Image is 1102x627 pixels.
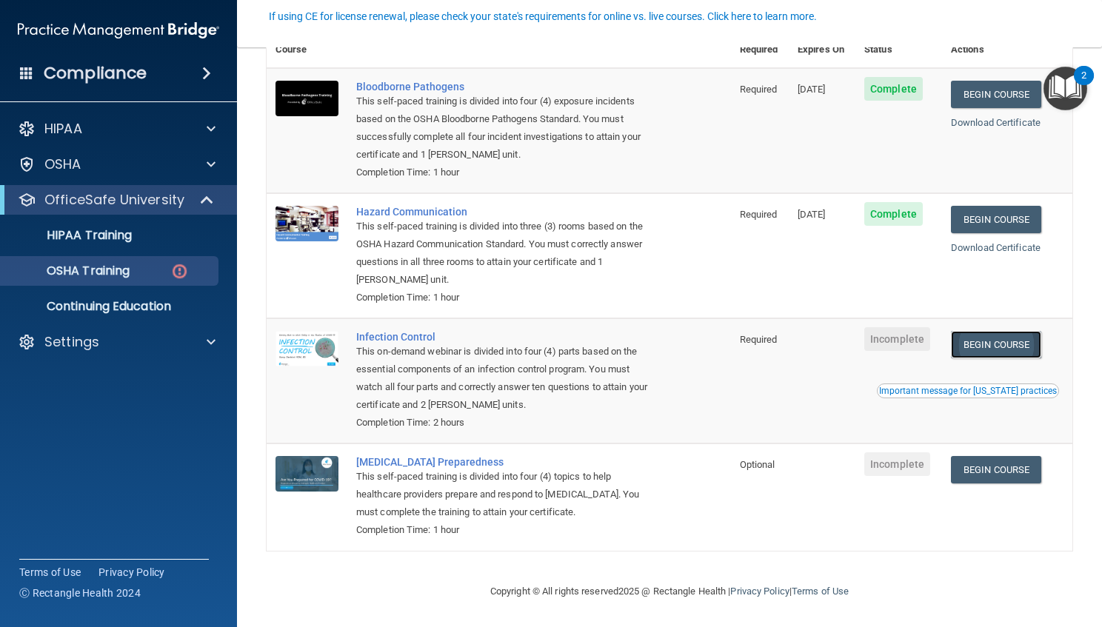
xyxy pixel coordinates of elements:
span: Incomplete [864,327,930,351]
div: If using CE for license renewal, please check your state's requirements for online vs. live cours... [269,11,817,21]
th: Required [731,32,789,68]
span: [DATE] [798,84,826,95]
th: Actions [942,32,1072,68]
button: Open Resource Center, 2 new notifications [1043,67,1087,110]
p: OSHA Training [10,264,130,278]
h4: Compliance [44,63,147,84]
button: Read this if you are a dental practitioner in the state of CA [877,383,1059,398]
div: This self-paced training is divided into four (4) topics to help healthcare providers prepare and... [356,468,657,521]
span: Ⓒ Rectangle Health 2024 [19,586,141,600]
div: Completion Time: 1 hour [356,289,657,306]
a: HIPAA [18,120,216,138]
a: Hazard Communication [356,206,657,218]
div: Completion Time: 2 hours [356,414,657,432]
a: Download Certificate [951,242,1041,253]
button: If using CE for license renewal, please check your state's requirements for online vs. live cours... [267,9,819,24]
span: Required [740,334,778,345]
a: Download Certificate [951,117,1041,128]
a: OfficeSafe University [18,191,215,209]
div: Copyright © All rights reserved 2025 @ Rectangle Health | | [399,568,940,615]
img: danger-circle.6113f641.png [170,262,189,281]
a: Begin Course [951,81,1041,108]
th: Expires On [789,32,855,68]
span: Optional [740,459,775,470]
span: Required [740,84,778,95]
p: HIPAA Training [10,228,132,243]
a: [MEDICAL_DATA] Preparedness [356,456,657,468]
p: OfficeSafe University [44,191,184,209]
div: Important message for [US_STATE] practices [879,386,1057,395]
th: Status [855,32,942,68]
span: Complete [864,77,923,101]
div: 2 [1081,76,1086,95]
p: HIPAA [44,120,82,138]
p: Settings [44,333,99,351]
div: This self-paced training is divided into three (3) rooms based on the OSHA Hazard Communication S... [356,218,657,289]
span: Required [740,209,778,220]
a: Privacy Policy [730,586,789,597]
iframe: Drift Widget Chat Controller [1028,525,1084,581]
div: Completion Time: 1 hour [356,164,657,181]
a: Begin Course [951,206,1041,233]
span: [DATE] [798,209,826,220]
a: OSHA [18,155,216,173]
img: PMB logo [18,16,219,45]
p: OSHA [44,155,81,173]
a: Terms of Use [792,586,849,597]
div: Completion Time: 1 hour [356,521,657,539]
span: Complete [864,202,923,226]
a: Begin Course [951,456,1041,483]
p: Continuing Education [10,299,212,314]
a: Terms of Use [19,565,81,580]
th: Course [267,32,347,68]
a: Begin Course [951,331,1041,358]
div: This self-paced training is divided into four (4) exposure incidents based on the OSHA Bloodborne... [356,93,657,164]
span: Incomplete [864,452,930,476]
a: Infection Control [356,331,657,343]
a: Bloodborne Pathogens [356,81,657,93]
a: Settings [18,333,216,351]
a: Privacy Policy [98,565,165,580]
div: This on-demand webinar is divided into four (4) parts based on the essential components of an inf... [356,343,657,414]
